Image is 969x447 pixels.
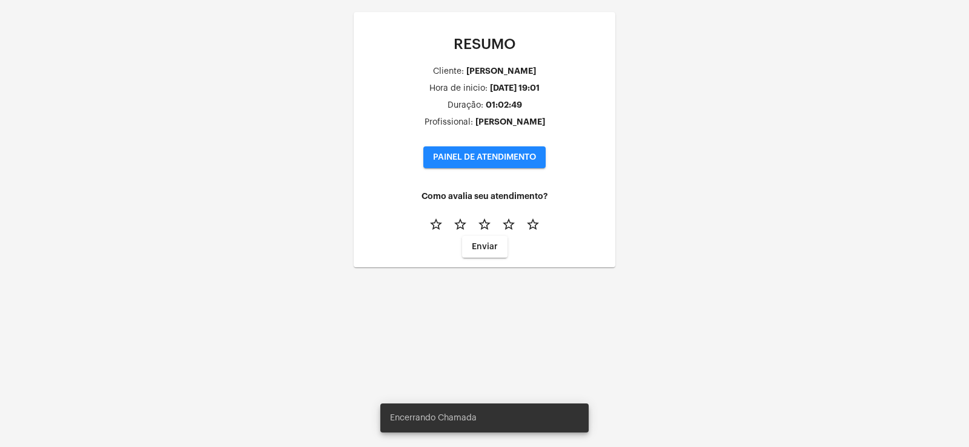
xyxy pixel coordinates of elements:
[453,217,468,232] mat-icon: star_border
[477,217,492,232] mat-icon: star_border
[490,83,540,93] div: [DATE] 19:01
[433,153,536,162] span: PAINEL DE ATENDIMENTO
[526,217,540,232] mat-icon: star_border
[466,67,536,76] div: [PERSON_NAME]
[501,217,516,232] mat-icon: star_border
[363,36,606,52] p: RESUMO
[429,84,488,93] div: Hora de inicio:
[423,146,546,168] button: PAINEL DE ATENDIMENTO
[472,243,498,251] span: Enviar
[390,412,477,424] span: Encerrando Chamada
[429,217,443,232] mat-icon: star_border
[363,192,606,201] h4: Como avalia seu atendimento?
[475,117,545,126] div: [PERSON_NAME]
[433,67,464,76] div: Cliente:
[425,118,473,127] div: Profissional:
[448,101,483,110] div: Duração:
[486,100,522,109] div: 01:02:49
[462,236,508,258] button: Enviar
